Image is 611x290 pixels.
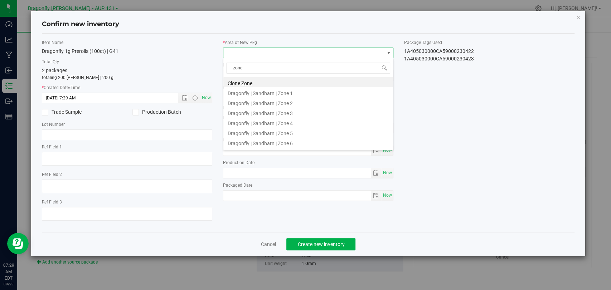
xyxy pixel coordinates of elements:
[404,48,574,55] div: 1A405030000CA59000230422
[42,59,212,65] label: Total Qty
[286,238,355,250] button: Create new inventory
[223,159,393,166] label: Production Date
[223,39,393,46] label: Area of New Pkg
[132,108,212,116] label: Production Batch
[371,191,381,201] span: select
[42,48,212,55] div: Dragonfly 1g Prerolls (100ct) | G41
[42,84,212,91] label: Created Date/Time
[382,145,394,156] span: Set Current date
[42,121,212,128] label: Lot Number
[189,95,201,101] span: Open the time view
[42,20,119,29] h4: Confirm new inventory
[179,95,191,101] span: Open the date view
[42,171,212,178] label: Ref Field 2
[223,182,393,188] label: Packaged Date
[404,55,574,63] div: 1A405030000CA59000230423
[371,168,381,178] span: select
[404,39,574,46] label: Package Tags Used
[42,74,212,81] p: totaling 200 [PERSON_NAME] | 200 g
[381,191,393,201] span: select
[42,199,212,205] label: Ref Field 3
[42,144,212,150] label: Ref Field 1
[200,93,213,103] span: Set Current date
[381,146,393,156] span: select
[42,39,212,46] label: Item Name
[7,233,29,254] iframe: Resource center
[261,241,276,248] a: Cancel
[371,146,381,156] span: select
[382,168,394,178] span: Set Current date
[381,168,393,178] span: select
[382,190,394,201] span: Set Current date
[297,241,344,247] span: Create new inventory
[42,108,122,116] label: Trade Sample
[42,68,67,73] span: 2 packages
